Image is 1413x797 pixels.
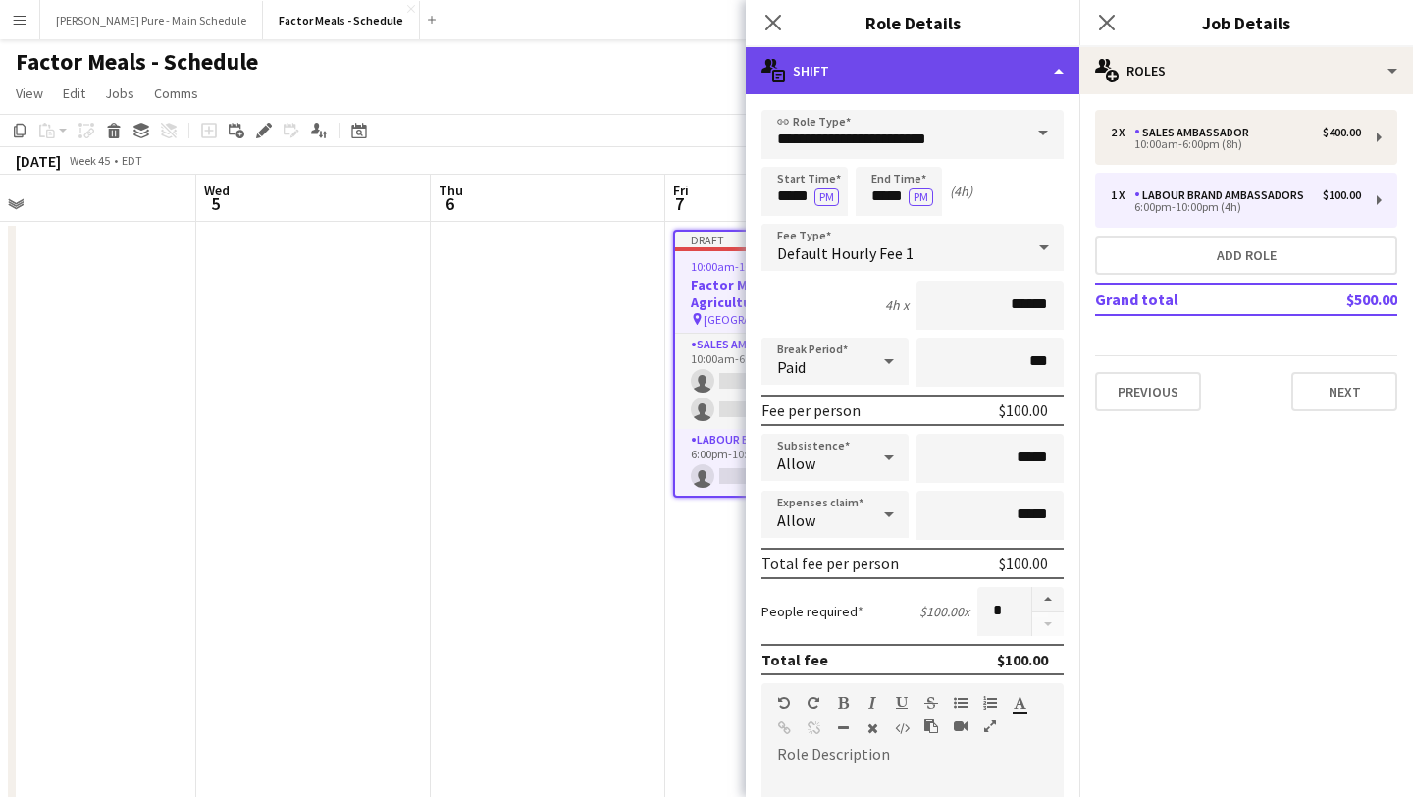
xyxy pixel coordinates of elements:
[16,47,258,77] h1: Factor Meals - Schedule
[263,1,420,39] button: Factor Meals - Schedule
[675,232,891,247] div: Draft
[836,720,850,736] button: Horizontal Line
[746,10,1079,35] h3: Role Details
[1095,372,1201,411] button: Previous
[670,192,689,215] span: 7
[704,312,811,327] span: [GEOGRAPHIC_DATA]
[8,80,51,106] a: View
[204,182,230,199] span: Wed
[919,603,969,620] div: $100.00 x
[63,84,85,102] span: Edit
[954,718,968,734] button: Insert video
[691,259,811,274] span: 10:00am-10:00pm (12h)
[1111,139,1361,149] div: 10:00am-6:00pm (8h)
[761,554,899,573] div: Total fee per person
[1323,188,1361,202] div: $100.00
[865,695,879,711] button: Italic
[673,182,689,199] span: Fri
[65,153,114,168] span: Week 45
[1079,47,1413,94] div: Roles
[777,453,815,473] span: Allow
[746,47,1079,94] div: Shift
[999,400,1048,420] div: $100.00
[761,603,863,620] label: People required
[1013,695,1026,711] button: Text Color
[761,400,861,420] div: Fee per person
[154,84,198,102] span: Comms
[439,182,463,199] span: Thu
[1095,236,1397,275] button: Add role
[924,695,938,711] button: Strikethrough
[122,153,142,168] div: EDT
[146,80,206,106] a: Comms
[999,554,1048,573] div: $100.00
[1323,126,1361,139] div: $400.00
[1291,372,1397,411] button: Next
[55,80,93,106] a: Edit
[1079,10,1413,35] h3: Job Details
[1111,126,1134,139] div: 2 x
[924,718,938,734] button: Paste as plain text
[675,334,891,429] app-card-role: Sales Ambassador0/210:00am-6:00pm (8h)
[675,429,891,496] app-card-role: Labour Brand Ambassadors0/16:00pm-10:00pm (4h)
[436,192,463,215] span: 6
[40,1,263,39] button: [PERSON_NAME] Pure - Main Schedule
[895,695,909,711] button: Underline
[777,357,806,377] span: Paid
[761,650,828,669] div: Total fee
[1282,284,1397,315] td: $500.00
[950,183,972,200] div: (4h)
[1095,284,1282,315] td: Grand total
[909,188,933,206] button: PM
[777,243,914,263] span: Default Hourly Fee 1
[16,151,61,171] div: [DATE]
[885,296,909,314] div: 4h x
[777,510,815,530] span: Allow
[1134,188,1312,202] div: Labour Brand Ambassadors
[997,650,1048,669] div: $100.00
[673,230,893,498] app-job-card: Draft10:00am-10:00pm (12h)0/3Factor Meals Toronto Royal Agricultural Winter Fair [GEOGRAPHIC_DATA...
[865,720,879,736] button: Clear Formatting
[814,188,839,206] button: PM
[777,695,791,711] button: Undo
[675,276,891,311] h3: Factor Meals Toronto Royal Agricultural Winter Fair
[97,80,142,106] a: Jobs
[1134,126,1257,139] div: Sales Ambassador
[1111,202,1361,212] div: 6:00pm-10:00pm (4h)
[16,84,43,102] span: View
[836,695,850,711] button: Bold
[807,695,820,711] button: Redo
[201,192,230,215] span: 5
[895,720,909,736] button: HTML Code
[1111,188,1134,202] div: 1 x
[983,695,997,711] button: Ordered List
[954,695,968,711] button: Unordered List
[983,718,997,734] button: Fullscreen
[1032,587,1064,612] button: Increase
[105,84,134,102] span: Jobs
